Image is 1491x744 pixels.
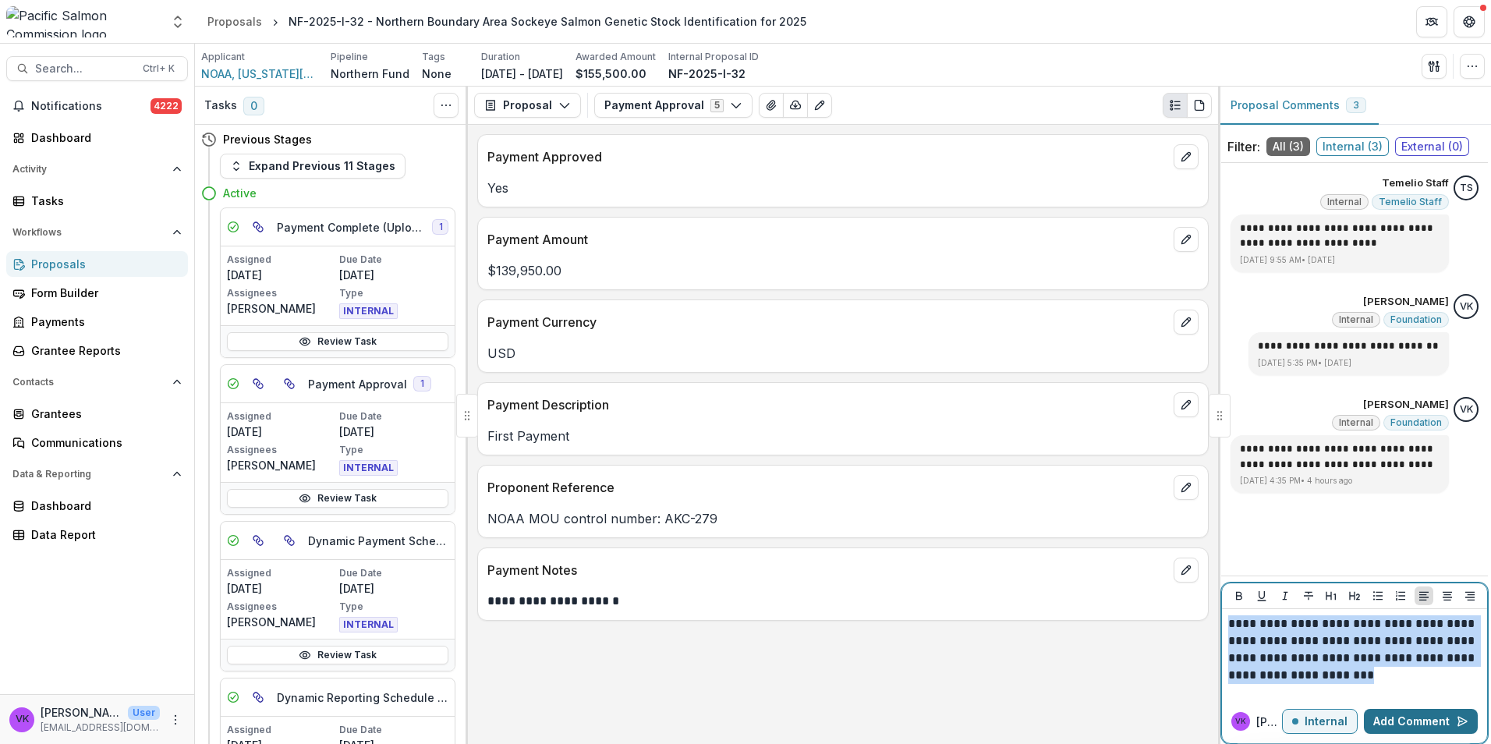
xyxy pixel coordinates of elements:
div: Proposals [31,256,175,272]
p: [PERSON_NAME] [227,457,336,473]
p: Type [339,443,448,457]
nav: breadcrumb [201,10,813,33]
p: Assigned [227,723,336,737]
button: Ordered List [1391,586,1410,605]
button: Plaintext view [1163,93,1188,118]
p: [DATE] 5:35 PM • [DATE] [1258,357,1440,369]
button: Align Right [1461,586,1479,605]
button: edit [1174,144,1199,169]
a: Dashboard [6,493,188,519]
p: Assignees [227,443,336,457]
button: Get Help [1454,6,1485,37]
p: USD [487,344,1199,363]
h4: Previous Stages [223,131,312,147]
p: Type [339,286,448,300]
p: Internal [1305,715,1348,728]
button: Parent task [246,214,271,239]
button: Add Comment [1364,709,1478,734]
button: Open Workflows [6,220,188,245]
div: Proposals [207,13,262,30]
p: NOAA MOU control number: AKC-279 [487,509,1199,528]
a: Grantee Reports [6,338,188,363]
p: Assignees [227,286,336,300]
p: Due Date [339,723,448,737]
p: First Payment [487,427,1199,445]
span: INTERNAL [339,460,398,476]
p: Internal Proposal ID [668,50,759,64]
p: Assignees [227,600,336,614]
button: Parent task [246,371,271,396]
p: [PERSON_NAME] [227,614,336,630]
a: Dashboard [6,125,188,151]
p: [DATE] - [DATE] [481,66,563,82]
button: PDF view [1187,93,1212,118]
span: All ( 3 ) [1266,137,1310,156]
div: Form Builder [31,285,175,301]
h5: Dynamic Payment Schedule (PSC) [308,533,448,549]
span: Notifications [31,100,151,113]
p: Applicant [201,50,245,64]
p: [PERSON_NAME] [1363,397,1449,413]
div: Tasks [31,193,175,209]
a: Proposals [201,10,268,33]
p: None [422,66,452,82]
span: 1 [432,219,448,235]
span: Internal [1339,417,1373,428]
div: Data Report [31,526,175,543]
h3: Tasks [204,99,237,112]
button: edit [1174,475,1199,500]
p: Assigned [227,409,336,423]
button: View Attached Files [759,93,784,118]
p: Payment Approved [487,147,1167,166]
button: Align Left [1415,586,1433,605]
button: Search... [6,56,188,81]
button: Underline [1252,586,1271,605]
button: edit [1174,227,1199,252]
p: Payment Notes [487,561,1167,579]
a: Tasks [6,188,188,214]
p: Assigned [227,253,336,267]
button: Open Contacts [6,370,188,395]
button: View dependent tasks [277,528,302,553]
button: Notifications4222 [6,94,188,119]
button: Strike [1299,586,1318,605]
div: Payments [31,314,175,330]
span: Search... [35,62,133,76]
p: Due Date [339,409,448,423]
button: edit [1174,310,1199,335]
p: [EMAIL_ADDRESS][DOMAIN_NAME] [41,721,160,735]
p: Tags [422,50,445,64]
p: [PERSON_NAME] [1256,714,1282,730]
span: NOAA, [US_STATE][GEOGRAPHIC_DATA], [GEOGRAPHIC_DATA] [201,66,318,82]
a: Data Report [6,522,188,547]
div: Grantees [31,406,175,422]
p: [DATE] 9:55 AM • [DATE] [1240,254,1440,266]
button: More [166,710,185,729]
p: [PERSON_NAME] [227,300,336,317]
button: Edit as form [807,93,832,118]
span: 3 [1353,100,1359,111]
p: Type [339,600,448,614]
button: Proposal Comments [1218,87,1379,125]
button: Heading 2 [1345,586,1364,605]
span: INTERNAL [339,303,398,319]
button: Open entity switcher [167,6,189,37]
a: Review Task [227,332,448,351]
button: Toggle View Cancelled Tasks [434,93,459,118]
button: edit [1174,558,1199,583]
p: Duration [481,50,520,64]
span: Temelio Staff [1379,197,1442,207]
p: NF-2025-I-32 [668,66,745,82]
p: Filter: [1227,137,1260,156]
div: Dashboard [31,129,175,146]
p: $139,950.00 [487,261,1199,280]
span: Internal [1327,197,1362,207]
p: Due Date [339,253,448,267]
p: User [128,706,160,720]
p: [DATE] [339,267,448,283]
button: Open Data & Reporting [6,462,188,487]
div: NF-2025-I-32 - Northern Boundary Area Sockeye Salmon Genetic Stock Identification for 2025 [289,13,806,30]
button: edit [1174,392,1199,417]
p: Northern Fund [331,66,409,82]
button: Bullet List [1369,586,1387,605]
